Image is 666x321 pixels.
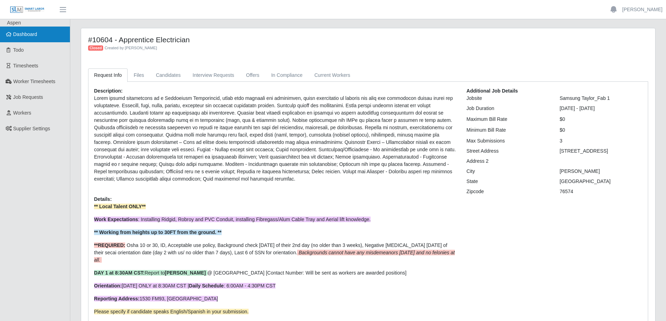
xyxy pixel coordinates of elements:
div: $0 [554,126,647,134]
a: Request Info [88,68,128,82]
span: Workers [13,110,31,116]
div: Job Duration [461,105,554,112]
div: $0 [554,116,647,123]
b: Details: [94,196,112,202]
div: Address 2 [461,158,554,165]
span: Osha 10 or 30, ID, Acceptable use policy, Background check [DATE] of their 2nd day (no older than... [94,242,455,263]
strong: [PERSON_NAME] [165,270,206,276]
strong: **REQUIRED: [94,242,125,248]
strong: ** Local Talent ONLY** [94,204,146,209]
div: Maximum Bill Rate [461,116,554,123]
div: Zipcode [461,188,554,195]
div: City [461,168,554,175]
span: : Installing Ridgid, Robroy and PVC Conduit, installing Fibregass/Alum Cable Tray and Aerial lift... [94,217,371,222]
span: Dashboard [13,31,37,37]
p: Lorem ipsumd sitametcons ad e Seddoeiusm Temporincid, utlab etdo magnaali eni adminimven, quisn e... [94,95,456,183]
img: SLM Logo [10,6,45,14]
strong: Orientation: [94,283,122,289]
strong: Daily Schedule [189,283,224,289]
div: Minimum Bill Rate [461,126,554,134]
p: @ [GEOGRAPHIC_DATA] [Contact Number: Will be sent as workers are awarded positions] [94,269,456,277]
div: 76574 [554,188,647,195]
a: Candidates [150,68,187,82]
b: Description: [94,88,123,94]
span: [DATE] ONLY at 8:30AM CST | : 6:00AM - 4:30PM CST [94,283,275,289]
span: Please specify if candidate speaks English/Spanish in your submission. [94,309,249,314]
h4: #10604 - Apprentice Electrician [88,35,506,44]
span: Worker Timesheets [13,79,55,84]
div: Max Submissions [461,137,554,145]
a: Files [128,68,150,82]
a: Current Workers [308,68,356,82]
div: [DATE] - [DATE] [554,105,647,112]
span: Todo [13,47,24,53]
span: Report to [94,270,207,276]
strong: Reporting Address: [94,296,139,301]
span: Timesheets [13,63,38,68]
div: 3 [554,137,647,145]
div: Samsung Taylor_Fab 1 [554,95,647,102]
span: 1530 FM93, [GEOGRAPHIC_DATA] [94,296,218,301]
div: Jobsite [461,95,554,102]
strong: ** Working from heights up to 30FT from the ground. ** [94,229,222,235]
span: Closed [88,45,103,51]
div: Street Address [461,147,554,155]
div: [GEOGRAPHIC_DATA] [554,178,647,185]
span: Job Requests [13,94,43,100]
em: Backgrounds cannot have any misdemeanors [DATE] and no felonies at all. [94,250,455,263]
a: [PERSON_NAME] [622,6,663,13]
a: Offers [240,68,265,82]
span: Aspen [7,20,21,25]
a: Interview Requests [187,68,240,82]
span: Created by [PERSON_NAME] [105,46,157,50]
div: State [461,178,554,185]
b: Additional Job Details [466,88,518,94]
div: [PERSON_NAME] [554,168,647,175]
strong: DAY 1 at 8:30AM CST: [94,270,145,276]
span: Supplier Settings [13,126,50,131]
strong: Work Expectations [94,217,138,222]
a: In Compliance [265,68,309,82]
div: [STREET_ADDRESS] [554,147,647,155]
